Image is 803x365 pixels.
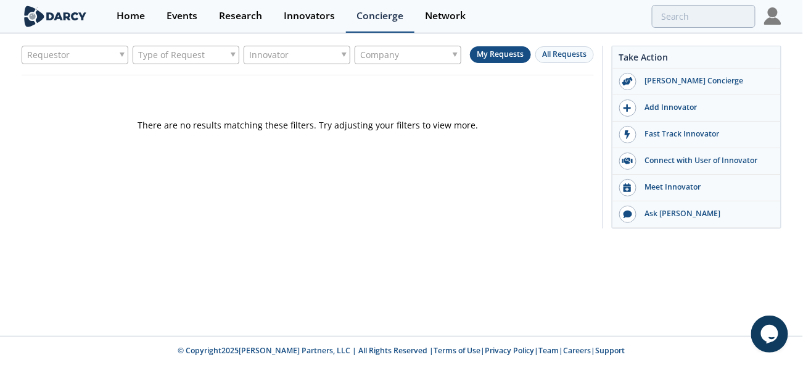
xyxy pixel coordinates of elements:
[24,345,779,356] p: © Copyright 2025 [PERSON_NAME] Partners, LLC | All Rights Reserved | | | | |
[22,46,128,64] div: Requestor
[244,46,350,64] div: Innovator
[355,46,461,64] div: Company
[485,345,535,356] a: Privacy Policy
[249,46,289,64] span: Innovator
[539,345,559,356] a: Team
[636,128,775,140] div: Fast Track Innovator
[636,155,775,166] div: Connect with User of Innovator
[543,49,587,59] span: All Requests
[636,182,775,193] div: Meet Innovator
[652,5,756,28] input: Advanced Search
[219,11,262,21] div: Research
[434,345,481,356] a: Terms of Use
[535,46,594,63] button: All Requests
[636,75,775,86] div: [PERSON_NAME] Concierge
[360,46,399,64] span: Company
[284,11,335,21] div: Innovators
[22,75,594,132] div: There are no results matching these filters. Try adjusting your filters to view more.
[27,46,70,64] span: Requestor
[612,51,781,69] div: Take Action
[356,11,403,21] div: Concierge
[596,345,625,356] a: Support
[425,11,466,21] div: Network
[138,46,205,64] span: Type of Request
[751,316,791,353] iframe: chat widget
[133,46,239,64] div: Type of Request
[470,46,531,63] button: My Requests
[636,208,775,219] div: Ask [PERSON_NAME]
[117,11,145,21] div: Home
[764,7,781,25] img: Profile
[636,102,775,113] div: Add Innovator
[22,6,89,27] img: logo-wide.svg
[564,345,591,356] a: Careers
[167,11,197,21] div: Events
